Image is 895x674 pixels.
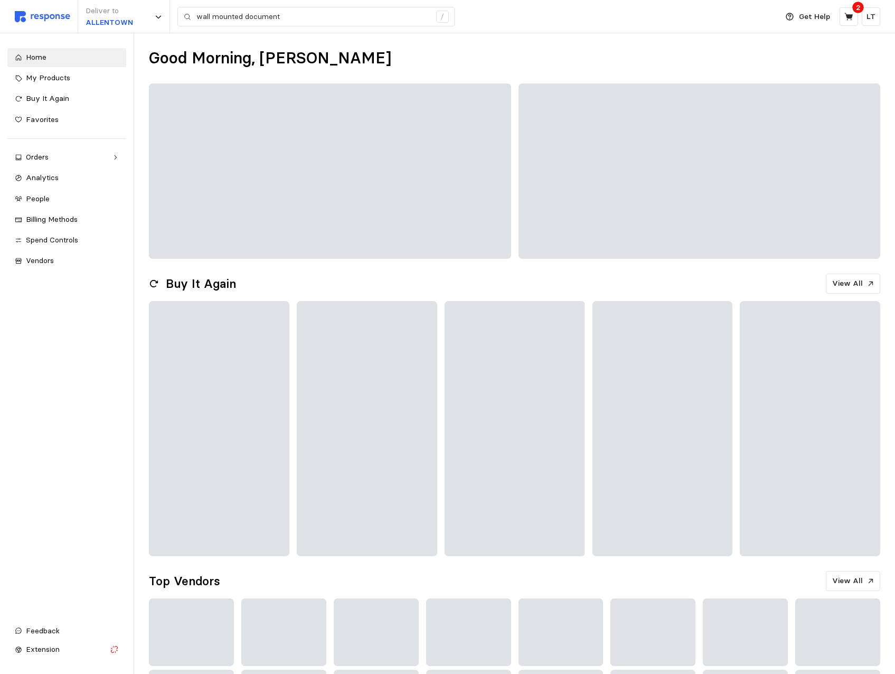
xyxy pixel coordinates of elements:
[15,11,70,22] img: svg%3e
[26,93,69,103] span: Buy It Again
[862,7,880,26] button: LT
[7,210,126,229] a: Billing Methods
[26,115,59,124] span: Favorites
[26,52,46,62] span: Home
[7,69,126,88] a: My Products
[7,190,126,209] a: People
[7,622,126,641] button: Feedback
[832,278,863,289] p: View All
[196,7,430,26] input: Search for a product name or SKU
[7,110,126,129] a: Favorites
[826,571,880,591] button: View All
[26,173,59,182] span: Analytics
[7,89,126,108] a: Buy It Again
[26,256,54,265] span: Vendors
[832,575,863,587] p: View All
[436,11,449,23] div: /
[26,214,78,224] span: Billing Methods
[826,274,880,294] button: View All
[26,235,78,245] span: Spend Controls
[7,168,126,188] a: Analytics
[149,573,220,589] h2: Top Vendors
[86,5,133,17] p: Deliver to
[26,73,70,82] span: My Products
[26,626,60,635] span: Feedback
[86,17,133,29] p: ALLENTOWN
[26,194,50,203] span: People
[7,251,126,270] a: Vendors
[26,644,60,654] span: Extension
[7,148,126,167] a: Orders
[866,11,875,23] p: LT
[779,7,836,27] button: Get Help
[7,231,126,250] a: Spend Controls
[7,48,126,67] a: Home
[26,152,108,163] div: Orders
[856,2,861,13] p: 2
[7,640,126,659] button: Extension
[799,11,830,23] p: Get Help
[166,276,236,292] h2: Buy It Again
[149,48,391,69] h1: Good Morning, [PERSON_NAME]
